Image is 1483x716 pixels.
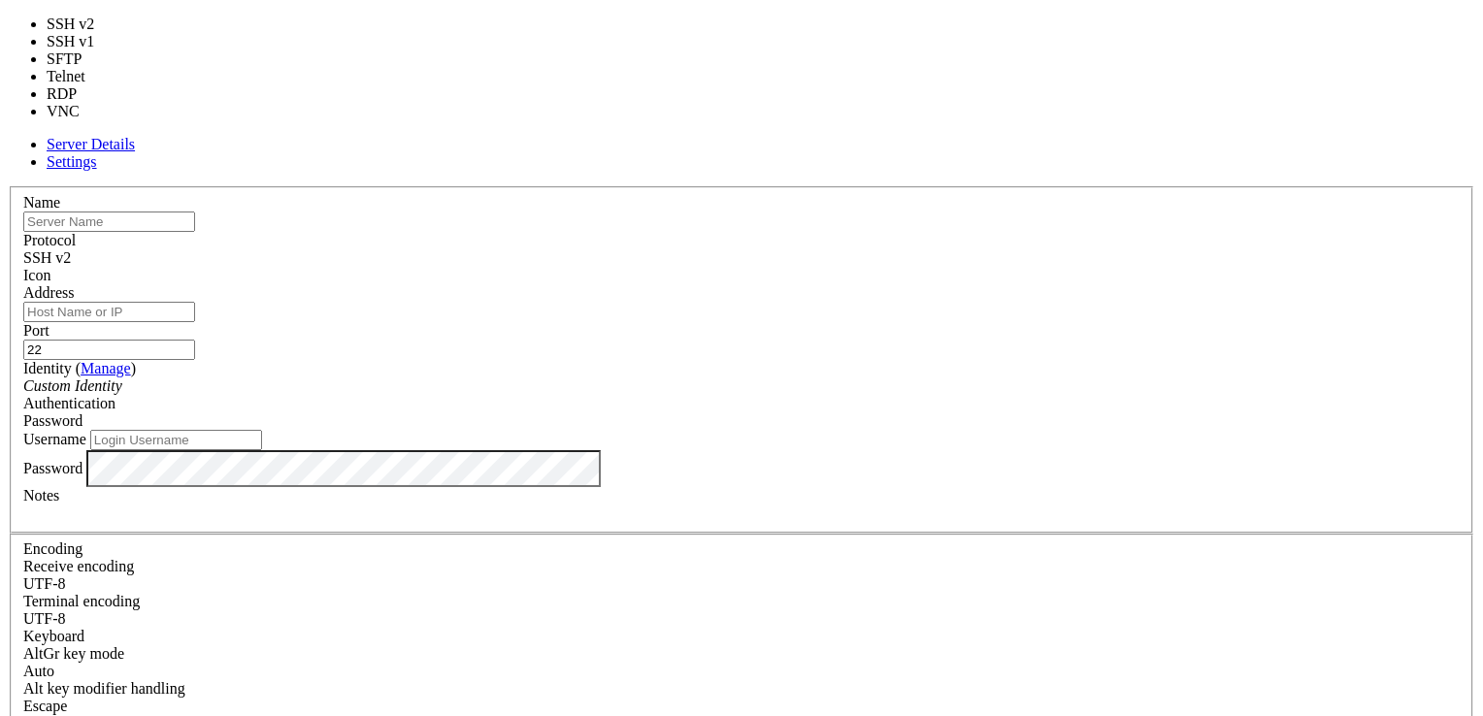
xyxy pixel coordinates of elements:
[23,593,140,609] label: The default terminal encoding. ISO-2022 enables character map translations (like graphics maps). ...
[23,663,1460,680] div: Auto
[23,412,82,429] span: Password
[16,189,217,205] span: Comprehensive SFTP Client:
[23,249,71,266] span: SSH v2
[47,33,117,50] li: SSH v1
[23,249,1460,267] div: SSH v2
[8,288,1117,305] x-row: More information at:
[16,222,233,238] span: Remote Desktop Capabilities:
[23,194,60,211] label: Name
[23,360,136,376] label: Identity
[8,41,186,56] span: This is a demo session.
[23,377,1460,395] div: Custom Identity
[23,487,59,504] label: Notes
[23,698,67,714] span: Escape
[23,698,1460,715] div: Escape
[16,239,179,254] span: Mobile Compatibility:
[81,360,131,376] a: Manage
[8,222,1117,239] x-row: * Take full control of your remote servers using our RDP or VNC from your browser.
[8,173,1117,189] x-row: * Work on multiple sessions, automate your SSH commands, and establish connections with just a si...
[8,74,1117,90] x-row: Shellngn is a web-based SSH client that allows you to connect to your servers from anywhere witho...
[505,140,668,155] span: https://shellngn.com/pro-docker/
[8,206,1117,222] x-row: platform.
[8,338,16,354] div: (0, 20)
[23,575,66,592] span: UTF-8
[8,8,163,23] span: Welcome to Shellngn!
[47,103,117,120] li: VNC
[8,90,1117,107] x-row: It also has a full-featured SFTP client, remote desktop with RDP and VNC, and more.
[163,288,303,304] span: https://shellngn.com
[16,173,171,188] span: Advanced SSH Client:
[23,628,84,644] label: Keyboard
[23,340,195,360] input: Port Number
[23,610,66,627] span: UTF-8
[23,232,76,248] label: Protocol
[8,156,1117,173] x-row: ere.
[23,267,50,283] label: Icon
[23,540,82,557] label: Encoding
[23,610,1460,628] div: UTF-8
[8,140,1117,156] x-row: * Whether you're using or , enjoy the convenience of managing your servers from anywh
[23,645,124,662] label: Set the expected encoding for data received from the host. If the encodings do not match, visual ...
[90,430,262,450] input: Login Username
[23,431,86,447] label: Username
[23,212,195,232] input: Server Name
[47,85,117,103] li: RDP
[23,575,1460,593] div: UTF-8
[380,140,489,155] span: https://shellngn.com/cloud/
[23,459,82,475] label: Password
[8,189,1117,206] x-row: * Enjoy easy management of files and folders, swift data transfers, and the ability to edit your ...
[47,50,117,68] li: SFTP
[23,377,122,394] i: Custom Identity
[47,16,117,33] li: SSH v2
[8,321,505,337] span: To get started, please use the left side bar to add your server.
[47,136,135,152] a: Server Details
[23,558,134,574] label: Set the expected encoding for data received from the host. If the encodings do not match, visual ...
[23,680,185,697] label: Controls how the Alt key is handled. Escape: Send an ESC prefix. 8-Bit: Add 128 to the typed char...
[8,239,1117,255] x-row: * Experience the same robust functionality and convenience on your mobile devices, for seamless s...
[23,412,1460,430] div: Password
[23,663,54,679] span: Auto
[16,140,225,155] span: Seamless Server Management:
[23,284,74,301] label: Address
[23,322,49,339] label: Port
[23,302,195,322] input: Host Name or IP
[76,360,136,376] span: ( )
[47,68,117,85] li: Telnet
[23,395,115,411] label: Authentication
[47,153,97,170] a: Settings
